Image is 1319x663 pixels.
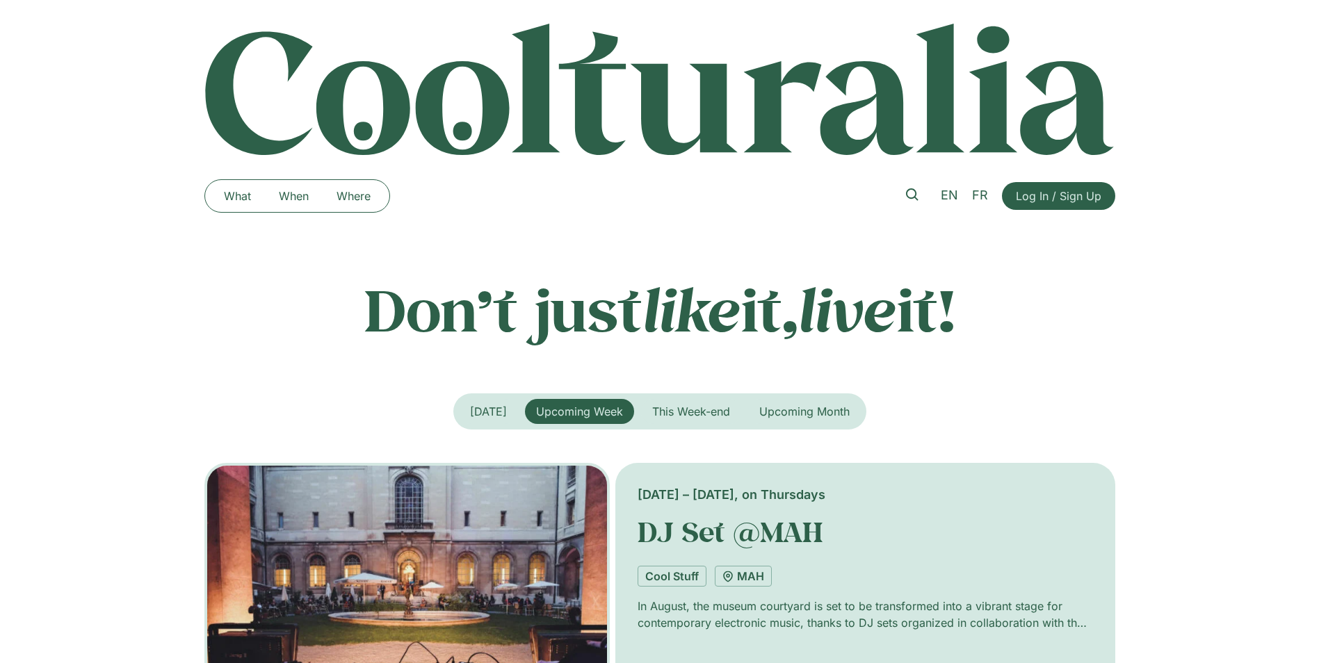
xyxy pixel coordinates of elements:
span: This Week-end [652,404,730,418]
span: [DATE] [470,404,507,418]
a: When [265,185,323,207]
span: EN [941,188,958,202]
a: DJ Set @MAH [638,514,823,550]
span: Log In / Sign Up [1016,188,1101,204]
em: like [642,270,741,347]
p: In August, the museum courtyard is set to be transformed into a vibrant stage for contemporary el... [638,598,1093,631]
a: Log In / Sign Up [1002,182,1115,210]
div: [DATE] – [DATE], on Thursdays [638,485,1093,504]
a: Cool Stuff [638,566,706,587]
p: Don’t just it, it! [204,275,1115,344]
nav: Menu [210,185,385,207]
a: Where [323,185,385,207]
span: Upcoming Month [759,404,850,418]
a: FR [965,186,995,206]
a: EN [934,186,965,206]
a: What [210,185,265,207]
span: Upcoming Week [536,404,623,418]
em: live [798,270,897,347]
span: FR [972,188,988,202]
a: MAH [715,566,772,587]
